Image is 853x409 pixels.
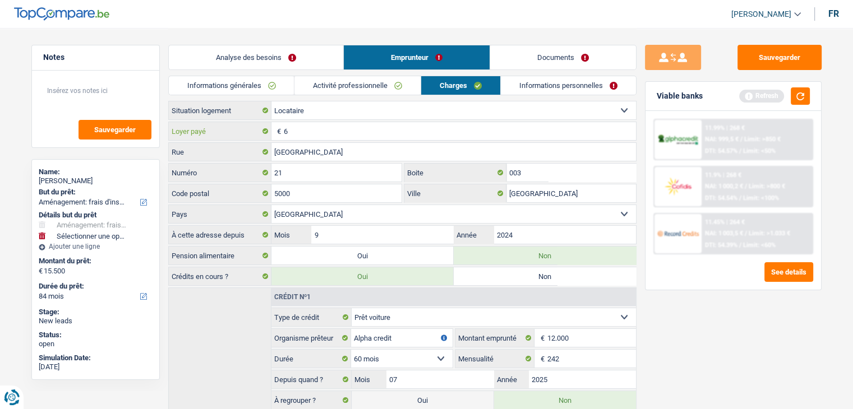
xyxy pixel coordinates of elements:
[352,370,386,388] label: Mois
[271,391,352,409] label: À regrouper ?
[39,308,153,317] div: Stage:
[739,241,741,249] span: /
[39,340,153,348] div: open
[271,122,284,140] span: €
[749,183,785,190] span: Limit: >800 €
[169,101,271,119] label: Situation logement
[39,267,43,276] span: €
[169,205,271,223] label: Pays
[404,184,506,202] label: Ville
[454,267,636,285] label: Non
[494,391,636,409] label: Non
[421,76,500,95] a: Charges
[39,317,153,326] div: New leads
[271,267,454,285] label: Oui
[43,53,148,62] h5: Notes
[271,350,351,368] label: Durée
[494,226,635,244] input: AAAA
[705,183,743,190] span: NAI: 1 000,2 €
[39,211,153,220] div: Détails but du prêt
[739,90,784,102] div: Refresh
[39,354,153,362] div: Simulation Date:
[404,164,506,182] label: Boite
[749,230,790,237] span: Limit: >1.033 €
[705,219,745,226] div: 11.45% | 264 €
[722,5,801,24] a: [PERSON_NAME]
[828,8,839,19] div: fr
[657,91,703,101] div: Viable banks
[79,120,151,140] button: Sauvegarder
[169,226,271,244] label: À cette adresse depuis
[534,329,547,347] span: €
[739,194,741,202] span: /
[657,133,699,146] img: AlphaCredit
[743,194,779,202] span: Limit: <100%
[745,183,747,190] span: /
[494,370,529,388] label: Année
[529,370,636,388] input: AAAA
[737,45,822,70] button: Sauvegarder
[731,10,791,19] span: [PERSON_NAME]
[743,147,776,155] span: Limit: <50%
[169,143,271,161] label: Rue
[534,350,547,368] span: €
[169,45,343,69] a: Analyse des besoins
[39,257,150,266] label: Montant du prêt:
[14,7,109,21] img: TopCompare Logo
[39,362,153,371] div: [DATE]
[271,370,352,388] label: Depuis quand ?
[294,76,421,95] a: Activité professionnelle
[271,294,313,300] div: Crédit nº1
[169,122,271,140] label: Loyer payé
[169,184,271,202] label: Code postal
[705,171,741,179] div: 11.9% | 268 €
[169,164,271,182] label: Numéro
[657,176,699,197] img: Cofidis
[271,308,352,326] label: Type de crédit
[311,226,453,244] input: MM
[454,226,494,244] label: Année
[169,267,271,285] label: Crédits en cours ?
[344,45,490,69] a: Emprunteur
[454,247,636,264] label: Non
[705,241,737,249] span: DTI: 54.39%
[94,126,136,133] span: Sauvegarder
[39,331,153,340] div: Status:
[455,329,535,347] label: Montant emprunté
[743,241,776,249] span: Limit: <60%
[705,230,743,237] span: NAI: 1 003,5 €
[744,136,781,143] span: Limit: >850 €
[169,247,271,264] label: Pension alimentaire
[657,223,699,244] img: Record Credits
[739,147,741,155] span: /
[352,391,494,409] label: Oui
[386,370,494,388] input: MM
[455,350,535,368] label: Mensualité
[39,282,150,291] label: Durée du prêt:
[39,243,153,250] div: Ajouter une ligne
[39,168,153,176] div: Name:
[740,136,743,143] span: /
[705,147,737,155] span: DTI: 54.57%
[764,262,813,282] button: See details
[271,329,351,347] label: Organisme prêteur
[39,188,150,197] label: But du prêt:
[271,247,454,264] label: Oui
[490,45,636,69] a: Documents
[745,230,747,237] span: /
[39,176,153,185] div: [PERSON_NAME]
[501,76,636,95] a: Informations personnelles
[271,226,311,244] label: Mois
[169,76,294,95] a: Informations générales
[705,136,739,143] span: NAI: 999,5 €
[705,194,737,202] span: DTI: 54.54%
[705,124,745,132] div: 11.99% | 268 €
